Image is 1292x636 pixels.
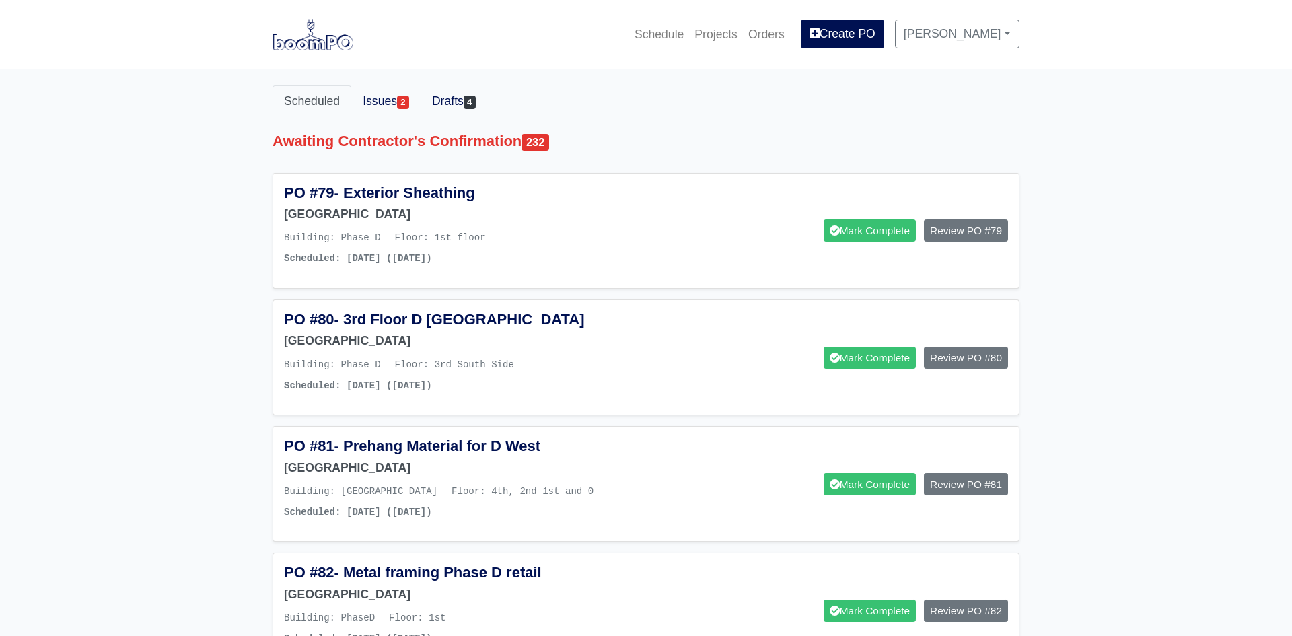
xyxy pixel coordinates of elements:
[284,311,636,328] h5: PO #80
[395,232,486,243] span: Floor: 1st floor
[452,486,594,497] span: Floor: 4th, 2nd 1st and 0
[689,20,743,49] a: Projects
[284,207,636,221] h6: [GEOGRAPHIC_DATA]
[824,347,916,369] a: Mark Complete
[334,184,475,201] span: - Exterior Sheathing
[397,96,409,109] span: 2
[395,359,514,370] span: Floor: 3rd South Side
[284,232,381,243] span: Building: Phase D
[924,600,1008,622] a: Review PO #82
[273,19,353,50] img: boomPO
[284,334,636,348] h6: [GEOGRAPHIC_DATA]
[801,20,884,48] a: Create PO
[284,184,636,202] h5: PO #79
[464,96,476,109] span: 4
[895,20,1019,48] a: [PERSON_NAME]
[284,359,381,370] span: Building: Phase D
[743,20,790,49] a: Orders
[824,473,916,495] a: Mark Complete
[824,219,916,242] a: Mark Complete
[421,85,487,116] a: Drafts
[284,251,636,267] p: Scheduled: [DATE] ([DATE])
[284,505,636,520] p: Scheduled: [DATE] ([DATE])
[284,486,437,497] span: Building: [GEOGRAPHIC_DATA]
[284,612,375,623] span: Building: PhaseD
[924,473,1008,495] a: Review PO #81
[334,437,540,454] span: - Prehang Material for D West
[389,612,445,623] span: Floor: 1st
[273,133,1019,151] h5: Awaiting Contractor's Confirmation
[284,588,636,602] h6: [GEOGRAPHIC_DATA]
[284,461,636,475] h6: [GEOGRAPHIC_DATA]
[284,378,636,394] p: Scheduled: [DATE] ([DATE])
[824,600,916,622] a: Mark Complete
[924,219,1008,242] a: Review PO #79
[351,85,421,116] a: Issues
[924,347,1008,369] a: Review PO #80
[522,134,549,151] span: 232
[273,85,351,116] a: Scheduled
[334,311,585,328] span: - 3rd Floor D [GEOGRAPHIC_DATA]
[334,564,542,581] span: - Metal framing Phase D retail
[629,20,689,49] a: Schedule
[284,437,636,455] h5: PO #81
[284,564,636,581] h5: PO #82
